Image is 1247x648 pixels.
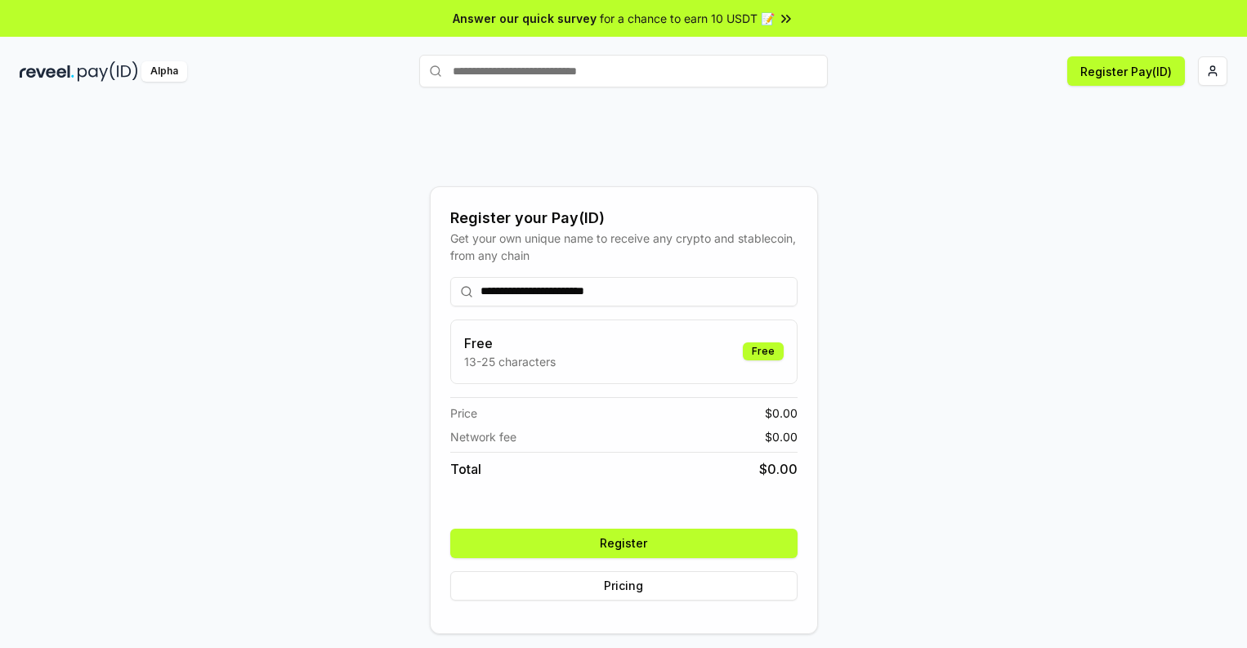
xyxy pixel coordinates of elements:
[765,428,798,445] span: $ 0.00
[450,207,798,230] div: Register your Pay(ID)
[464,333,556,353] h3: Free
[765,404,798,422] span: $ 0.00
[141,61,187,82] div: Alpha
[450,230,798,264] div: Get your own unique name to receive any crypto and stablecoin, from any chain
[450,529,798,558] button: Register
[759,459,798,479] span: $ 0.00
[453,10,597,27] span: Answer our quick survey
[1067,56,1185,86] button: Register Pay(ID)
[450,459,481,479] span: Total
[78,61,138,82] img: pay_id
[464,353,556,370] p: 13-25 characters
[600,10,775,27] span: for a chance to earn 10 USDT 📝
[450,404,477,422] span: Price
[20,61,74,82] img: reveel_dark
[450,428,516,445] span: Network fee
[743,342,784,360] div: Free
[450,571,798,601] button: Pricing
